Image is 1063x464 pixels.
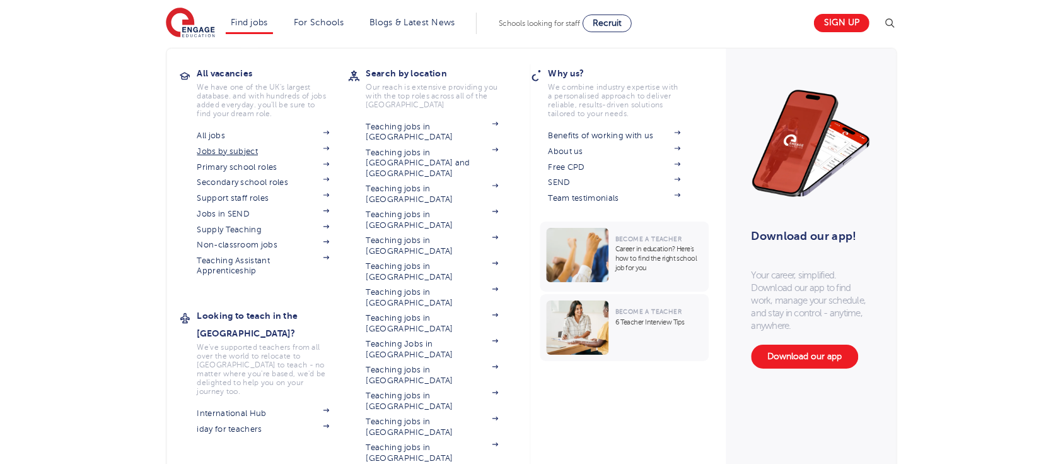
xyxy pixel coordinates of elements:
a: Search by locationOur reach is extensive providing you with the top roles across all of the [GEOG... [366,64,518,109]
a: Jobs by subject [197,146,330,157]
p: 6 Teacher Interview Tips [615,318,703,327]
a: Primary school roles [197,162,330,172]
a: Why us?We combine industry expertise with a personalised approach to deliver reliable, results-dr... [549,64,700,118]
a: Teaching jobs in [GEOGRAPHIC_DATA] and [GEOGRAPHIC_DATA] [366,148,499,179]
span: Become a Teacher [615,308,682,315]
a: Teaching jobs in [GEOGRAPHIC_DATA] [366,261,499,282]
img: Engage Education [166,8,215,39]
a: Support staff roles [197,193,330,203]
a: Teaching jobs in [GEOGRAPHIC_DATA] [366,122,499,143]
a: International Hub [197,408,330,419]
a: Teaching Assistant Apprenticeship [197,256,330,277]
a: Teaching jobs in [GEOGRAPHIC_DATA] [366,184,499,205]
a: About us [549,146,681,157]
a: Teaching jobs in [GEOGRAPHIC_DATA] [366,365,499,386]
h3: Download our app! [752,222,866,250]
h3: Looking to teach in the [GEOGRAPHIC_DATA]? [197,307,349,342]
p: We have one of the UK's largest database. and with hundreds of jobs added everyday. you'll be sur... [197,83,330,118]
h3: Search by location [366,64,518,82]
h3: All vacancies [197,64,349,82]
p: We've supported teachers from all over the world to relocate to [GEOGRAPHIC_DATA] to teach - no m... [197,343,330,396]
a: Jobs in SEND [197,209,330,219]
a: Teaching jobs in [GEOGRAPHIC_DATA] [366,417,499,437]
a: Team testimonials [549,193,681,203]
a: Sign up [814,14,869,32]
a: iday for teachers [197,424,330,434]
a: Recruit [583,15,632,32]
a: Non-classroom jobs [197,240,330,250]
p: Your career, simplified. Download our app to find work, manage your schedule, and stay in control... [752,269,871,332]
span: Recruit [593,18,622,28]
a: Teaching jobs in [GEOGRAPHIC_DATA] [366,210,499,230]
a: Looking to teach in the [GEOGRAPHIC_DATA]?We've supported teachers from all over the world to rel... [197,307,349,396]
a: SEND [549,177,681,187]
a: Teaching jobs in [GEOGRAPHIC_DATA] [366,443,499,463]
p: Career in education? Here’s how to find the right school job for you [615,244,703,273]
a: All vacanciesWe have one of the UK's largest database. and with hundreds of jobs added everyday. ... [197,64,349,118]
h3: Why us? [549,64,700,82]
a: Supply Teaching [197,225,330,235]
a: Find jobs [231,18,268,27]
a: Download our app [752,345,859,369]
span: Schools looking for staff [499,19,580,28]
p: Our reach is extensive providing you with the top roles across all of the [GEOGRAPHIC_DATA] [366,83,499,109]
a: Teaching jobs in [GEOGRAPHIC_DATA] [366,391,499,412]
a: Secondary school roles [197,177,330,187]
a: Become a TeacherCareer in education? Here’s how to find the right school job for you [540,222,712,292]
a: Benefits of working with us [549,131,681,141]
span: Become a Teacher [615,235,682,242]
a: Teaching Jobs in [GEOGRAPHIC_DATA] [366,339,499,360]
a: Teaching jobs in [GEOGRAPHIC_DATA] [366,287,499,308]
a: Blogs & Latest News [369,18,455,27]
a: Become a Teacher6 Teacher Interview Tips [540,294,712,361]
a: Teaching jobs in [GEOGRAPHIC_DATA] [366,235,499,256]
a: All jobs [197,131,330,141]
a: For Schools [294,18,344,27]
a: Teaching jobs in [GEOGRAPHIC_DATA] [366,313,499,334]
a: Free CPD [549,162,681,172]
p: We combine industry expertise with a personalised approach to deliver reliable, results-driven so... [549,83,681,118]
